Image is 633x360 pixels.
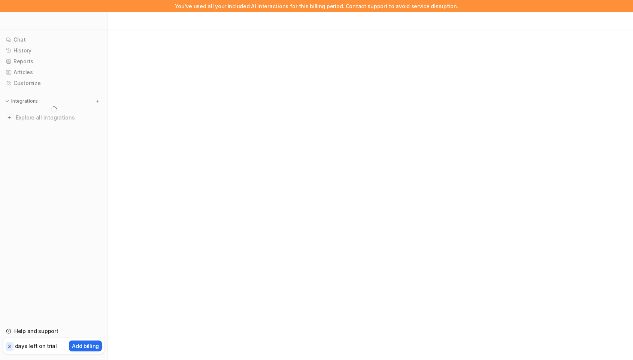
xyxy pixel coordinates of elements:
[69,341,102,351] button: Add billing
[3,78,105,88] a: Customize
[4,99,10,104] img: expand menu
[72,342,99,350] p: Add billing
[346,3,388,9] span: Contact support
[3,97,40,105] button: Integrations
[15,342,57,350] p: days left on trial
[3,56,105,67] a: Reports
[3,34,105,45] a: Chat
[6,114,13,121] img: explore all integrations
[3,112,105,123] a: Explore all integrations
[3,326,105,336] a: Help and support
[16,112,102,124] span: Explore all integrations
[11,98,38,104] p: Integrations
[8,343,11,350] p: 3
[95,99,100,104] img: menu_add.svg
[3,45,105,56] a: History
[3,67,105,78] a: Articles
